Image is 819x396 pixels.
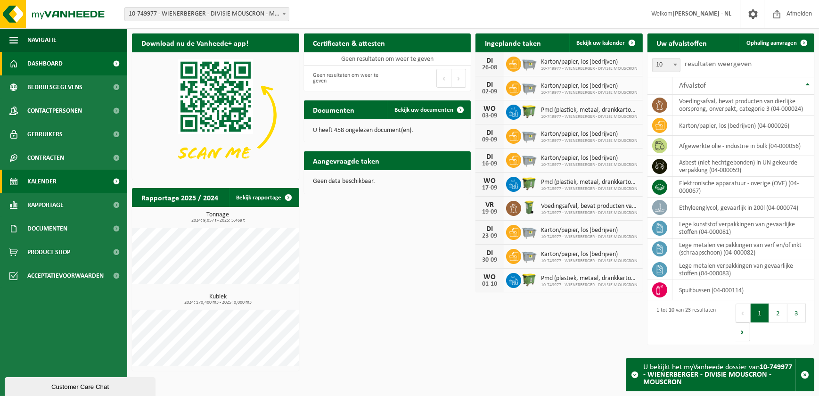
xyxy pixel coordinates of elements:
span: 10-749977 - WIENERBERGER - DIVISIE MOUSCRON [541,210,638,216]
div: DI [480,129,499,137]
span: 10-749977 - WIENERBERGER - DIVISIE MOUSCRON [541,114,638,120]
div: WO [480,105,499,113]
span: Product Shop [27,240,70,264]
button: 1 [751,304,769,322]
span: Karton/papier, los (bedrijven) [541,58,637,66]
button: Previous [436,69,451,88]
a: Bekijk uw kalender [569,33,642,52]
div: DI [480,81,499,89]
h3: Kubiek [137,294,299,305]
button: Previous [736,304,751,322]
img: WB-2500-GAL-GY-01 [521,55,537,71]
span: 10-749977 - WIENERBERGER - DIVISIE MOUSCRON [541,234,637,240]
span: Contactpersonen [27,99,82,123]
div: U bekijkt het myVanheede dossier van [643,359,795,391]
td: elektronische apparatuur - overige (OVE) (04-000067) [672,177,815,198]
td: lege kunststof verpakkingen van gevaarlijke stoffen (04-000081) [672,218,815,239]
h2: Documenten [304,100,364,119]
div: DI [480,249,499,257]
strong: [PERSON_NAME] - NL [672,10,731,17]
img: WB-0140-HPE-GN-50 [521,199,537,215]
span: 10-749977 - WIENERBERGER - DIVISIE MOUSCRON [541,282,638,288]
span: Bedrijfsgegevens [27,75,82,99]
div: Geen resultaten om weer te geven [309,68,383,89]
span: Kalender [27,170,57,193]
div: VR [480,201,499,209]
div: 03-09 [480,113,499,119]
div: 30-09 [480,257,499,264]
a: Ophaling aanvragen [739,33,813,52]
span: Karton/papier, los (bedrijven) [541,82,637,90]
button: Next [451,69,466,88]
td: spuitbussen (04-000114) [672,280,815,300]
img: WB-1100-HPE-GN-50 [521,103,537,119]
td: lege metalen verpakkingen van verf en/of inkt (schraapschoon) (04-000082) [672,239,815,259]
span: 10-749977 - WIENERBERGER - DIVISIE MOUSCRON [541,186,638,192]
div: 01-10 [480,281,499,288]
span: Documenten [27,217,67,240]
img: WB-2500-GAL-GY-01 [521,223,537,239]
div: 26-08 [480,65,499,71]
h2: Aangevraagde taken [304,151,389,170]
span: 2024: 170,400 m3 - 2025: 0,000 m3 [137,300,299,305]
span: 10-749977 - WIENERBERGER - DIVISIE MOUSCRON [541,66,637,72]
img: Download de VHEPlus App [132,52,299,178]
span: 10 [653,58,680,72]
span: Bekijk uw documenten [394,107,453,113]
span: Voedingsafval, bevat producten van dierlijke oorsprong, onverpakt, categorie 3 [541,203,638,210]
div: WO [480,177,499,185]
img: WB-2500-GAL-GY-01 [521,79,537,95]
div: 19-09 [480,209,499,215]
a: Bekijk uw documenten [387,100,470,119]
h2: Certificaten & attesten [304,33,395,52]
iframe: chat widget [5,375,157,396]
span: 10-749977 - WIENERBERGER - DIVISIE MOUSCRON - MOUSCRON [125,8,289,21]
span: 10-749977 - WIENERBERGER - DIVISIE MOUSCRON [541,138,637,144]
div: DI [480,225,499,233]
span: Afvalstof [680,82,706,90]
td: ethyleenglycol, gevaarlijk in 200l (04-000074) [672,198,815,218]
span: Karton/papier, los (bedrijven) [541,155,637,162]
span: Navigatie [27,28,57,52]
strong: 10-749977 - WIENERBERGER - DIVISIE MOUSCRON - MOUSCRON [643,363,792,386]
span: Contracten [27,146,64,170]
div: WO [480,273,499,281]
a: Bekijk rapportage [229,188,298,207]
span: Rapportage [27,193,64,217]
img: WB-2500-GAL-GY-01 [521,127,537,143]
span: 10-749977 - WIENERBERGER - DIVISIE MOUSCRON - MOUSCRON [124,7,289,21]
td: Geen resultaten om weer te geven [304,52,471,66]
div: 16-09 [480,161,499,167]
div: DI [480,153,499,161]
span: 10-749977 - WIENERBERGER - DIVISIE MOUSCRON [541,258,637,264]
button: Next [736,322,750,341]
td: karton/papier, los (bedrijven) (04-000026) [672,115,815,136]
td: voedingsafval, bevat producten van dierlijke oorsprong, onverpakt, categorie 3 (04-000024) [672,95,815,115]
span: 2024: 9,057 t - 2025: 5,469 t [137,218,299,223]
span: Karton/papier, los (bedrijven) [541,251,637,258]
div: 1 tot 10 van 23 resultaten [652,303,716,342]
span: Pmd (plastiek, metaal, drankkartons) (bedrijven) [541,179,638,186]
span: Karton/papier, los (bedrijven) [541,227,637,234]
span: 10-749977 - WIENERBERGER - DIVISIE MOUSCRON [541,162,637,168]
td: afgewerkte olie - industrie in bulk (04-000056) [672,136,815,156]
span: Pmd (plastiek, metaal, drankkartons) (bedrijven) [541,275,638,282]
img: WB-1100-HPE-GN-50 [521,272,537,288]
span: Ophaling aanvragen [746,40,797,46]
button: 2 [769,304,787,322]
span: Dashboard [27,52,63,75]
span: Pmd (plastiek, metaal, drankkartons) (bedrijven) [541,107,638,114]
td: lege metalen verpakkingen van gevaarlijke stoffen (04-000083) [672,259,815,280]
img: WB-2500-GAL-GY-01 [521,151,537,167]
img: WB-2500-GAL-GY-01 [521,247,537,264]
div: 23-09 [480,233,499,239]
h2: Rapportage 2025 / 2024 [132,188,228,206]
h2: Uw afvalstoffen [647,33,717,52]
button: 3 [787,304,806,322]
span: Acceptatievoorwaarden [27,264,104,288]
h2: Download nu de Vanheede+ app! [132,33,258,52]
div: 09-09 [480,137,499,143]
h3: Tonnage [137,212,299,223]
